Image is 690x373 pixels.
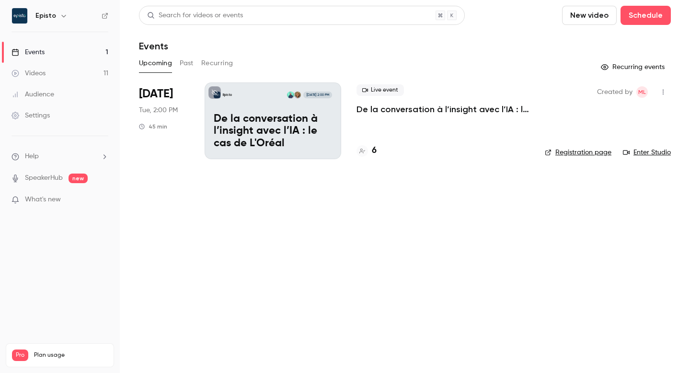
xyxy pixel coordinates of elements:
span: Help [25,152,39,162]
img: Judith Roucairol [294,92,301,98]
span: [DATE] [139,86,173,102]
span: Martin Lallemand [636,86,648,98]
div: Search for videos or events [147,11,243,21]
span: Tue, 2:00 PM [139,105,178,115]
img: Jérémy Lefebvre [287,92,294,98]
span: Pro [12,350,28,361]
div: Settings [11,111,50,120]
div: Audience [11,90,54,99]
span: Live event [356,84,404,96]
p: De la conversation à l’insight avec l’IA : le cas de L'Oréal [214,113,332,150]
span: What's new [25,195,61,205]
button: Schedule [621,6,671,25]
span: Created by [597,86,632,98]
span: Plan usage [34,351,108,359]
span: ML [638,86,646,98]
button: Upcoming [139,56,172,71]
span: [DATE] 2:00 PM [303,92,332,98]
h6: Episto [35,11,56,21]
li: help-dropdown-opener [11,152,108,162]
a: Enter Studio [623,148,671,157]
div: Videos [11,69,46,78]
button: Recurring events [597,59,671,75]
button: Past [180,56,194,71]
div: Oct 14 Tue, 2:00 PM (Europe/Paris) [139,82,189,159]
div: Events [11,47,45,57]
img: Episto [12,8,27,23]
button: New video [562,6,617,25]
div: 45 min [139,123,167,130]
a: De la conversation à l’insight avec l’IA : le cas de L'Oréal [356,104,529,115]
span: new [69,174,88,183]
a: De la conversation à l’insight avec l’IA : le cas de L'OréalEpistoJudith RoucairolJérémy Lefebvre... [205,82,341,159]
button: Recurring [201,56,233,71]
h1: Events [139,40,168,52]
h4: 6 [372,144,377,157]
p: Episto [223,93,232,97]
a: 6 [356,144,377,157]
a: Registration page [545,148,611,157]
a: SpeakerHub [25,173,63,183]
iframe: Noticeable Trigger [97,196,108,204]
